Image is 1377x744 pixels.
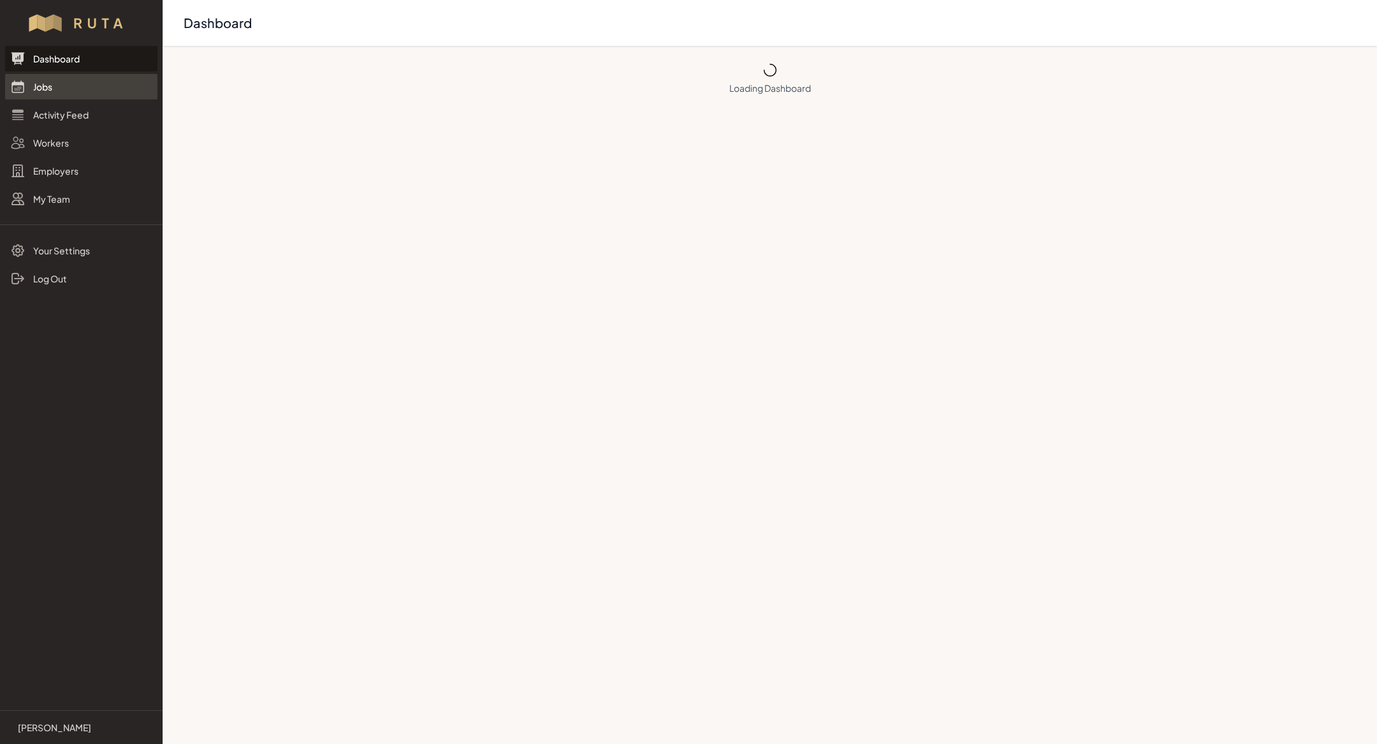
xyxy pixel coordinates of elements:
[5,102,157,128] a: Activity Feed
[27,13,136,33] img: Workflow
[5,46,157,71] a: Dashboard
[5,74,157,99] a: Jobs
[184,14,1346,32] h2: Dashboard
[5,238,157,263] a: Your Settings
[5,266,157,291] a: Log Out
[5,186,157,212] a: My Team
[5,130,157,156] a: Workers
[18,721,91,734] p: [PERSON_NAME]
[163,82,1377,94] p: Loading Dashboard
[5,158,157,184] a: Employers
[10,721,152,734] a: [PERSON_NAME]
